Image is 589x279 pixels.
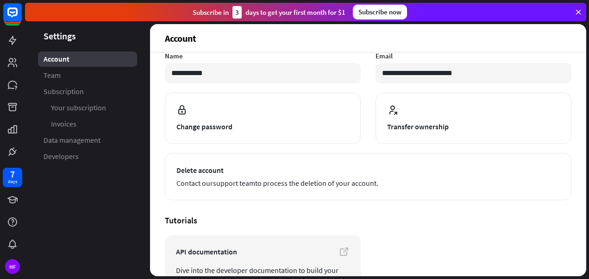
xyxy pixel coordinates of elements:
h4: Tutorials [165,215,571,226]
span: Team [44,70,61,80]
span: Transfer ownership [387,121,560,132]
span: API documentation [176,246,350,257]
div: Subscribe now [353,5,407,19]
a: 7 days [3,168,22,187]
span: Data management [44,135,100,145]
label: Name [165,51,361,60]
span: Account [44,54,69,64]
a: Subscription [38,84,137,99]
span: Invoices [51,119,76,129]
button: Open LiveChat chat widget [7,4,35,32]
a: support team [213,178,255,188]
span: Delete account [176,165,560,176]
div: days [8,178,17,185]
div: HF [5,259,20,274]
a: Team [38,68,137,83]
button: Change password [165,93,361,144]
a: Data management [38,133,137,148]
div: 7 [10,170,15,178]
span: Your subscription [51,103,106,113]
button: Transfer ownership [376,93,571,144]
span: Developers [44,152,79,161]
label: Email [376,51,571,60]
div: Subscribe in days to get your first month for $1 [193,6,345,19]
button: Delete account Contact oursupport teamto process the deletion of your account. [165,153,571,200]
span: Change password [176,121,349,132]
a: Invoices [38,116,137,132]
span: Contact our to process the deletion of your account. [176,178,560,189]
header: Settings [25,30,150,42]
a: Developers [38,149,137,164]
div: 3 [232,6,242,19]
header: Account [150,24,586,52]
a: Your subscription [38,100,137,115]
span: Subscription [44,87,84,96]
